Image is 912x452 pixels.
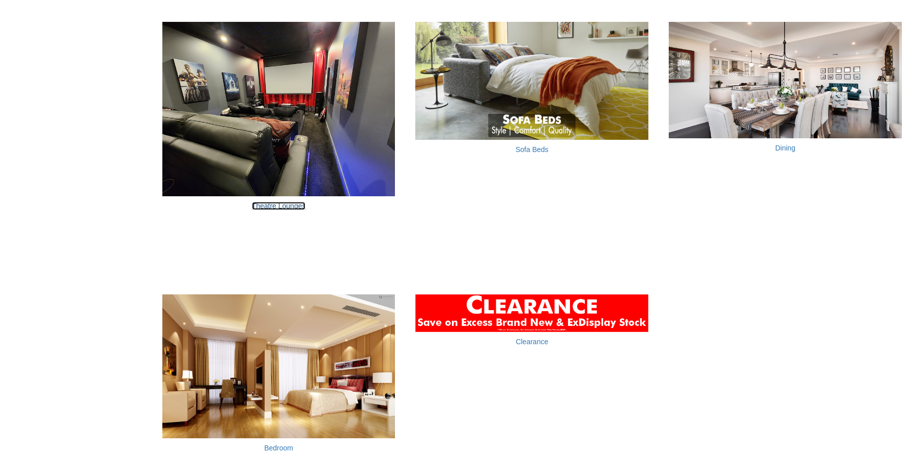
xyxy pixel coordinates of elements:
img: Sofa Beds [415,22,648,140]
a: Theatre Lounges [252,202,306,210]
img: Clearance [415,294,648,332]
img: Dining [669,22,902,138]
img: Bedroom [162,294,395,438]
a: Sofa Beds [516,145,549,154]
a: Bedroom [264,444,293,452]
a: Dining [775,144,795,152]
img: Theatre Lounges [162,22,395,196]
a: Clearance [516,338,548,346]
